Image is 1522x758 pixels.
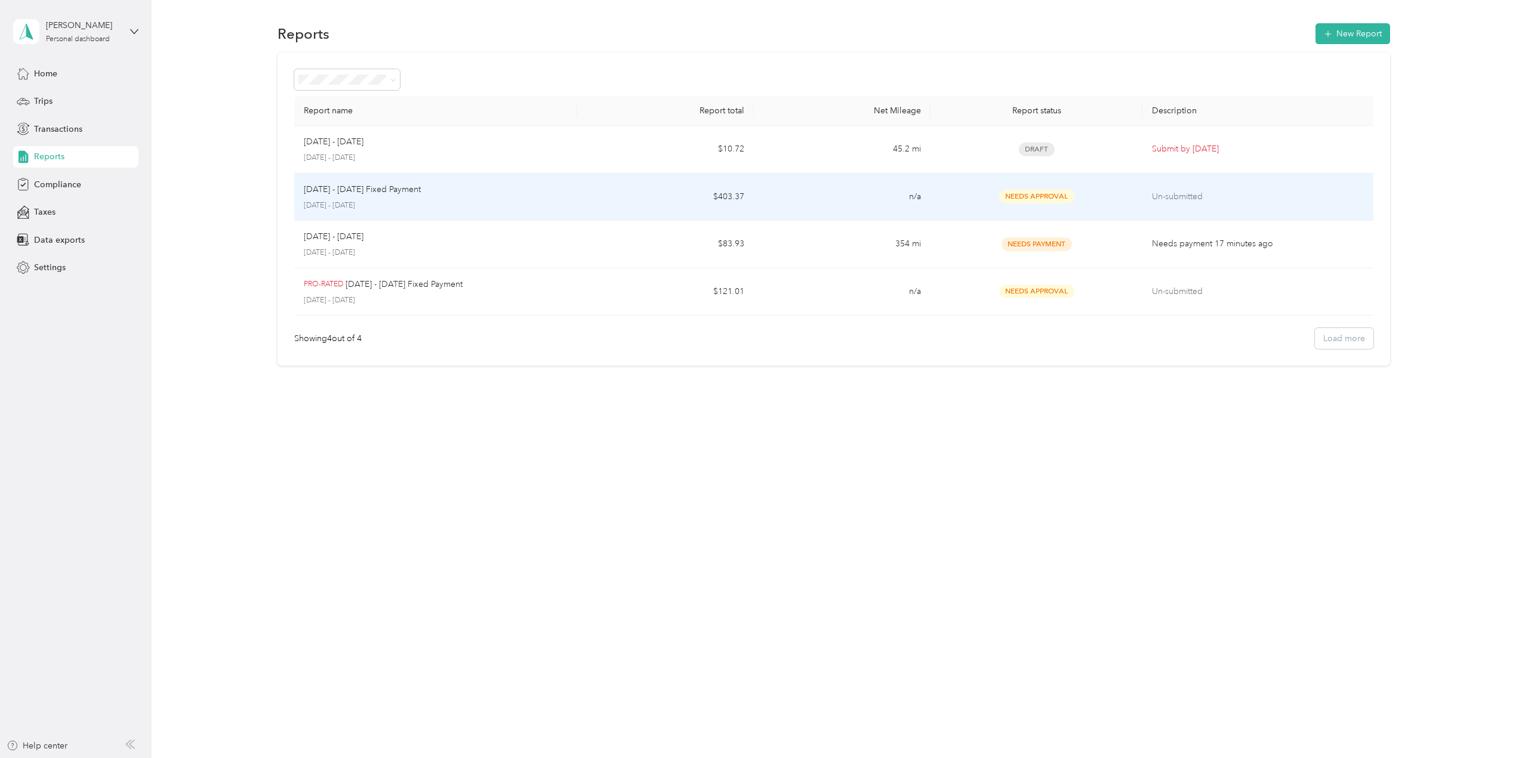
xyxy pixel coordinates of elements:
[7,740,67,752] button: Help center
[34,261,66,274] span: Settings
[1152,190,1369,203] p: Un-submitted
[304,153,568,163] p: [DATE] - [DATE]
[577,126,754,174] td: $10.72
[34,150,64,163] span: Reports
[577,268,754,316] td: $121.01
[34,234,85,246] span: Data exports
[304,230,363,243] p: [DATE] - [DATE]
[754,268,931,316] td: n/a
[577,96,754,126] th: Report total
[1142,96,1378,126] th: Description
[34,178,81,191] span: Compliance
[304,183,421,196] p: [DATE] - [DATE] Fixed Payment
[304,279,343,290] p: PRO-RATED
[577,221,754,268] td: $83.93
[999,284,1074,298] span: Needs Approval
[1019,143,1055,156] span: Draft
[34,95,53,107] span: Trips
[346,278,463,291] p: [DATE] - [DATE] Fixed Payment
[34,123,82,135] span: Transactions
[999,190,1074,203] span: Needs Approval
[577,174,754,221] td: $403.37
[34,67,57,80] span: Home
[754,126,931,174] td: 45.2 mi
[34,206,56,218] span: Taxes
[754,174,931,221] td: n/a
[294,332,362,345] div: Showing 4 out of 4
[304,135,363,148] p: [DATE] - [DATE]
[304,200,568,211] p: [DATE] - [DATE]
[1152,143,1369,156] p: Submit by [DATE]
[46,36,110,43] div: Personal dashboard
[1315,23,1390,44] button: New Report
[754,221,931,268] td: 354 mi
[304,295,568,306] p: [DATE] - [DATE]
[1152,285,1369,298] p: Un-submitted
[1455,691,1522,758] iframe: Everlance-gr Chat Button Frame
[754,96,931,126] th: Net Mileage
[304,247,568,258] p: [DATE] - [DATE]
[1002,237,1072,251] span: Needs Payment
[1152,237,1369,250] p: Needs payment 17 minutes ago
[46,19,121,32] div: [PERSON_NAME]
[294,96,577,126] th: Report name
[278,27,329,40] h1: Reports
[940,106,1133,116] div: Report status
